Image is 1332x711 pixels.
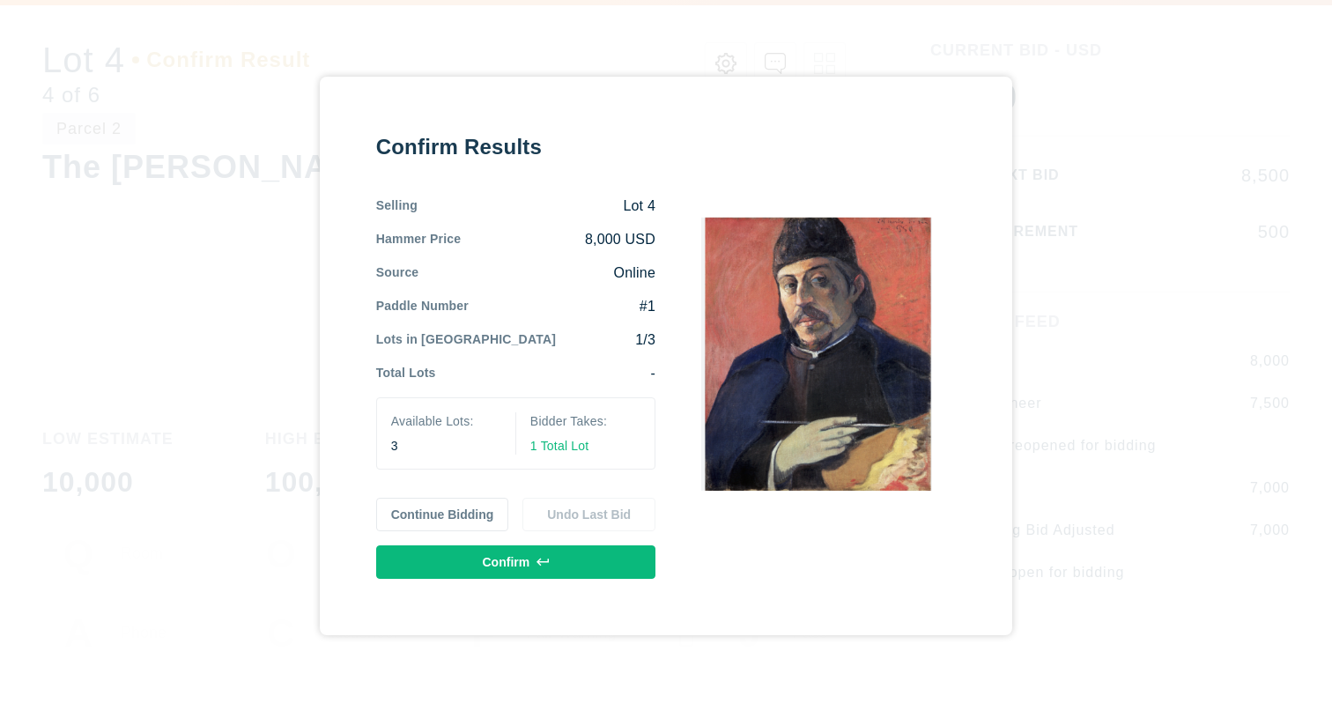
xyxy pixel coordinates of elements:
div: 8,000 USD [461,230,655,249]
button: Undo Last Bid [522,498,655,531]
div: Hammer Price [376,230,462,249]
div: Lots in [GEOGRAPHIC_DATA] [376,330,556,350]
button: Continue Bidding [376,498,509,531]
span: 1 Total Lot [530,439,589,453]
div: #1 [469,297,655,316]
div: 3 [391,437,501,455]
div: Available Lots: [391,412,501,430]
button: Confirm [376,545,655,579]
div: Source [376,263,419,283]
div: Bidder Takes: [530,412,640,430]
div: Confirm Results [376,133,655,161]
div: - [436,364,655,383]
div: 1/3 [556,330,655,350]
div: Online [418,263,655,283]
div: Paddle Number [376,297,469,316]
div: Selling [376,196,418,216]
div: Total Lots [376,364,436,383]
div: Lot 4 [418,196,655,216]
